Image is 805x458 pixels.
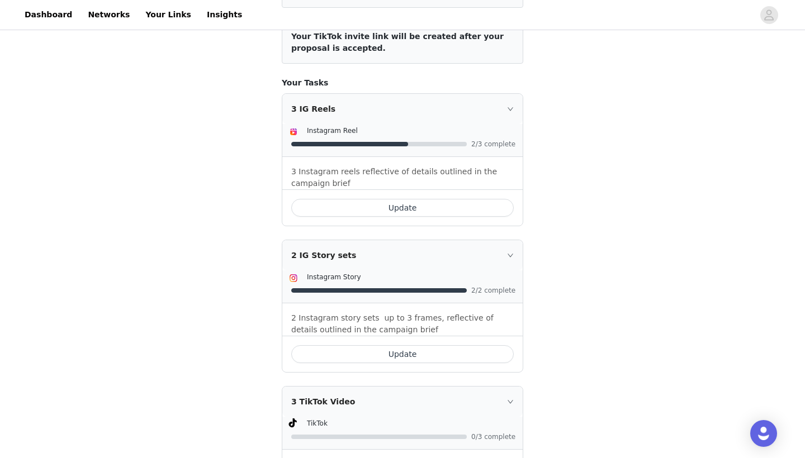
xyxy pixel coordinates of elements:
span: 0/3 complete [471,433,516,440]
button: Update [291,345,514,363]
p: 3 Instagram reels reflective of details outlined in the campaign brief [291,166,514,189]
span: Your TikTok invite link will be created after your proposal is accepted. [291,32,504,53]
img: Instagram Reels Icon [289,127,298,136]
i: icon: right [507,106,514,112]
div: icon: right3 IG Reels [282,94,523,124]
a: Insights [200,2,249,27]
span: TikTok [307,419,328,427]
div: icon: right3 TikTok Video [282,387,523,417]
div: icon: right2 IG Story sets [282,240,523,270]
div: Open Intercom Messenger [750,420,777,447]
i: icon: right [507,398,514,405]
button: Update [291,199,514,217]
span: Instagram Reel [307,127,358,135]
a: Dashboard [18,2,79,27]
a: Networks [81,2,136,27]
img: Instagram Icon [289,274,298,283]
span: 2/2 complete [471,287,516,294]
p: 2 Instagram story sets up to 3 frames, reflective of details outlined in the campaign brief [291,312,514,336]
span: Instagram Story [307,273,361,281]
i: icon: right [507,252,514,259]
div: avatar [764,6,774,24]
span: 2/3 complete [471,141,516,147]
a: Your Links [139,2,198,27]
h4: Your Tasks [282,77,523,89]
